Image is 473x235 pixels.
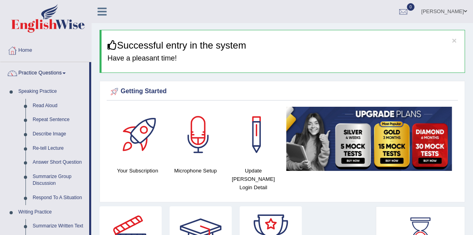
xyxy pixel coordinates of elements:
span: 0 [407,3,415,11]
a: Home [0,39,91,59]
a: Practice Questions [0,62,89,82]
h4: Your Subscription [113,166,162,175]
a: Summarize Written Text [29,219,89,233]
a: Speaking Practice [15,84,89,99]
h4: Microphone Setup [170,166,220,175]
h4: Update [PERSON_NAME] Login Detail [229,166,278,192]
a: Answer Short Question [29,155,89,170]
a: Describe Image [29,127,89,141]
a: Respond To A Situation [29,191,89,205]
a: Read Aloud [29,99,89,113]
a: Summarize Group Discussion [29,170,89,191]
button: × [452,36,457,45]
h3: Successful entry in the system [107,40,459,51]
img: small5.jpg [286,107,452,171]
a: Re-tell Lecture [29,141,89,156]
div: Getting Started [109,86,456,98]
h4: Have a pleasant time! [107,55,459,63]
a: Writing Practice [15,205,89,219]
a: Repeat Sentence [29,113,89,127]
